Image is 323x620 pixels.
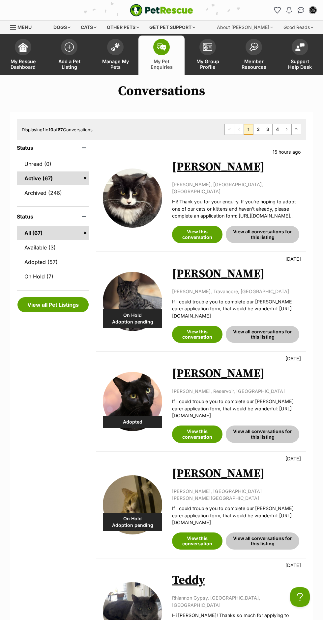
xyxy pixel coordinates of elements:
[172,298,299,319] p: If I could trouble you to complete our [PERSON_NAME] carer application form, that would be wonder...
[103,272,162,331] img: Avery
[244,124,253,135] span: Page 1
[292,124,301,135] a: Last page
[172,594,299,608] p: Rhiannon Gypsy, [GEOGRAPHIC_DATA], [GEOGRAPHIC_DATA]
[284,5,294,15] button: Notifications
[234,124,244,135] span: Previous page
[54,59,84,70] span: Add a Pet Listing
[253,124,263,135] a: Page 2
[273,148,301,155] p: 15 hours ago
[172,466,265,481] a: [PERSON_NAME]
[76,21,101,34] div: Cats
[103,372,162,431] img: Lugosi
[147,59,176,70] span: My Pet Enquiries
[172,505,299,526] p: If I could trouble you to complete our [PERSON_NAME] carer application form, that would be wonder...
[263,124,272,135] a: Page 3
[172,181,299,195] p: [PERSON_NAME], [GEOGRAPHIC_DATA], [GEOGRAPHIC_DATA]
[145,21,200,34] div: Get pet support
[226,426,299,443] a: View all conversations for this listing
[46,36,92,75] a: Add a Pet Listing
[172,267,265,281] a: [PERSON_NAME]
[193,59,222,70] span: My Group Profile
[212,21,278,34] div: About [PERSON_NAME]
[172,426,222,443] a: View this conversation
[58,127,63,132] strong: 67
[17,226,89,240] a: All (67)
[103,168,162,228] img: Jack Skellington
[130,4,193,16] img: logo-e224e6f780fb5917bec1dbf3a21bbac754714ae5b6737aabdf751b685950b380.svg
[295,43,305,51] img: help-desk-icon-fdf02630f3aa405de69fd3d07c3f3aa587a6932b1a1747fa1d2bba05be0121f9.svg
[157,43,166,51] img: pet-enquiries-icon-7e3ad2cf08bfb03b45e93fb7055b45f3efa6380592205ae92323e6603595dc1f.svg
[172,160,265,174] a: [PERSON_NAME]
[285,355,301,362] p: [DATE]
[226,532,299,550] a: View all conversations for this listing
[277,36,323,75] a: Support Help Desk
[239,59,269,70] span: Member Resources
[203,43,212,51] img: group-profile-icon-3fa3cf56718a62981997c0bc7e787c4b2cf8bcc04b72c1350f741eb67cf2f40e.svg
[17,270,89,283] a: On Hold (7)
[22,127,93,132] span: Displaying to of Conversations
[17,171,89,185] a: Active (67)
[231,36,277,75] a: Member Resources
[225,124,234,135] span: First page
[17,214,89,220] header: Status
[172,366,265,381] a: [PERSON_NAME]
[285,255,301,262] p: [DATE]
[185,36,231,75] a: My Group Profile
[172,388,299,395] p: [PERSON_NAME], Reservoir, [GEOGRAPHIC_DATA]
[285,562,301,569] p: [DATE]
[172,198,299,219] p: Hi! Thank you for your enquiry. If you're hoping to adopt one of our cats or kittens and haven't ...
[10,21,36,33] a: Menu
[17,186,89,200] a: Archived (246)
[298,7,305,13] img: chat-41dd97257d64d25036548639549fe6c8038ab92f7586957e7f3b1b290dea8141.svg
[17,24,32,30] span: Menu
[43,127,44,132] strong: 1
[17,255,89,269] a: Adopted (57)
[65,42,74,52] img: add-pet-listing-icon-0afa8454b4691262ce3f59096e99ab1cd57d4a30225e0717b998d2c9b9846f56.svg
[273,124,282,135] a: Page 4
[8,59,38,70] span: My Rescue Dashboard
[285,455,301,462] p: [DATE]
[172,288,299,295] p: [PERSON_NAME], Travancore, [GEOGRAPHIC_DATA]
[101,59,130,70] span: Manage My Pets
[172,326,222,343] a: View this conversation
[272,5,282,15] a: Favourites
[172,398,299,419] p: If I could trouble you to complete our [PERSON_NAME] carer application form, that would be wonder...
[296,5,306,15] a: Conversations
[226,326,299,343] a: View all conversations for this listing
[138,36,185,75] a: My Pet Enquiries
[111,43,120,51] img: manage-my-pets-icon-02211641906a0b7f246fdf0571729dbe1e7629f14944591b6c1af311fb30b64b.svg
[279,21,318,34] div: Good Reads
[130,4,193,16] a: PetRescue
[92,36,138,75] a: Manage My Pets
[226,226,299,243] a: View all conversations for this listing
[103,475,162,534] img: Tabitha
[286,7,292,13] img: notifications-46538b983faf8c2785f20acdc204bb7945ddae34d4c08c2a6579f10ce5e182be.svg
[102,21,144,34] div: Other pets
[48,127,53,132] strong: 10
[103,416,162,428] div: Adopted
[172,488,299,502] p: [PERSON_NAME], [GEOGRAPHIC_DATA][PERSON_NAME][GEOGRAPHIC_DATA]
[17,297,89,312] a: View all Pet Listings
[172,226,222,243] a: View this conversation
[103,522,162,529] span: Adoption pending
[49,21,75,34] div: Dogs
[17,145,89,151] header: Status
[285,59,315,70] span: Support Help Desk
[309,7,316,13] img: Sugar and Spice Cat Rescue profile pic
[249,42,258,51] img: member-resources-icon-8e73f808a243e03378d46382f2149f9095a855e16c252ad45f914b54edf8863c.svg
[272,5,318,15] ul: Account quick links
[17,241,89,254] a: Available (3)
[103,309,162,328] div: On Hold
[103,319,162,325] span: Adoption pending
[172,532,222,550] a: View this conversation
[17,157,89,171] a: Unread (0)
[103,513,162,531] div: On Hold
[224,124,301,135] nav: Pagination
[282,124,291,135] a: Next page
[18,42,28,52] img: dashboard-icon-eb2f2d2d3e046f16d808141f083e7271f6b2e854fb5c12c21221c1fb7104beca.svg
[308,5,318,15] button: My account
[290,587,310,607] iframe: Help Scout Beacon - Open
[172,573,205,588] a: Teddy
